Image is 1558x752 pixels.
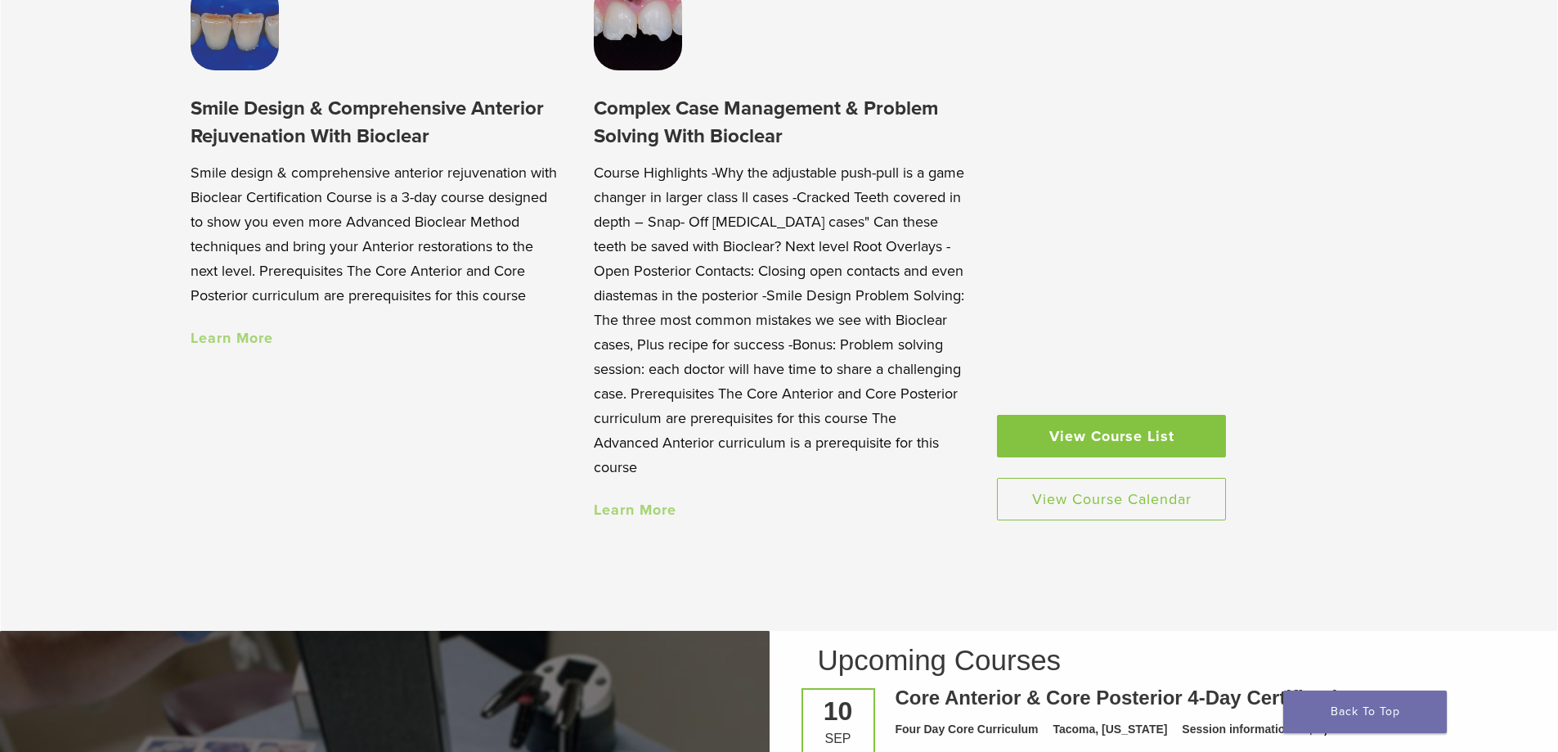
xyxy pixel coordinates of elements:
[1053,721,1167,738] div: Tacoma, [US_STATE]
[191,329,273,347] a: Learn More
[594,160,964,480] p: Course Highlights -Why the adjustable push-pull is a game changer in larger class ll cases -Crack...
[818,646,1530,674] h2: Upcoming Courses
[1182,721,1292,738] div: Session information
[815,732,861,745] div: Sep
[997,478,1226,520] a: View Course Calendar
[191,160,561,308] p: Smile design & comprehensive anterior rejuvenation with Bioclear Certification Course is a 3-day ...
[997,415,1226,457] a: View Course List
[594,95,964,150] h3: Complex Case Management & Problem Solving With Bioclear
[896,687,1435,709] a: Core Anterior & Core Posterior 4-Day Certification Course
[815,698,861,724] div: 10
[1283,691,1447,733] a: Back To Top
[191,95,561,150] h3: Smile Design & Comprehensive Anterior Rejuvenation With Bioclear
[896,721,1039,738] div: Four Day Core Curriculum
[594,501,676,519] a: Learn More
